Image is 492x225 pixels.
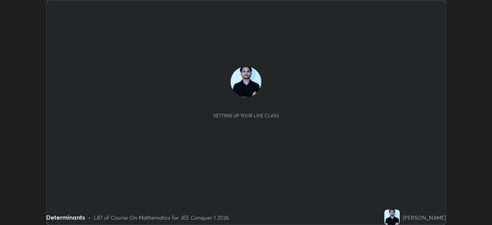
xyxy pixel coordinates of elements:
[46,213,85,222] div: Determinants
[94,213,229,222] div: L87 of Course On Mathematics for JEE Conquer 1 2026
[384,210,400,225] img: 7aced0a64bc6441e9f5d793565b0659e.jpg
[88,213,91,222] div: •
[213,113,279,118] div: Setting up your live class
[231,67,261,97] img: 7aced0a64bc6441e9f5d793565b0659e.jpg
[403,213,446,222] div: [PERSON_NAME]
